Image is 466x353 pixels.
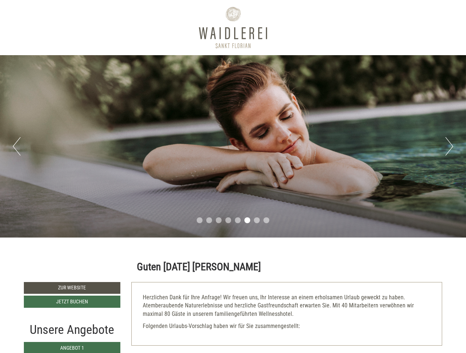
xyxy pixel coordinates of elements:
h1: Guten [DATE] [PERSON_NAME] [137,261,261,273]
a: Jetzt buchen [24,296,120,308]
button: Next [445,137,453,156]
p: Herzlichen Dank für Ihre Anfrage! Wir freuen uns, Ihr Interesse an einem erholsamen Urlaub geweck... [143,293,431,319]
a: Zur Website [24,282,120,294]
p: Folgenden Urlaubs-Vorschlag haben wir für Sie zusammengestellt: [143,322,431,331]
div: Unsere Angebote [24,321,120,339]
span: Angebot 1 [60,345,84,351]
button: Previous [13,137,21,156]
